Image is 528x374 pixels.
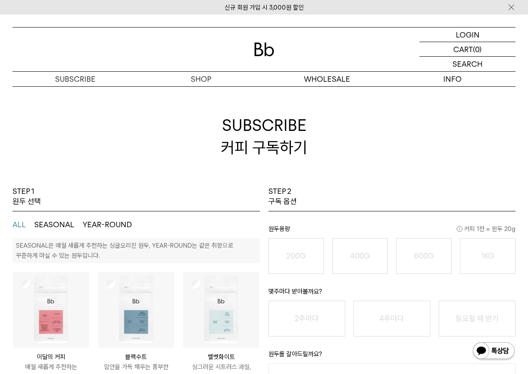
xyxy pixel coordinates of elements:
[472,341,515,361] img: 카카오톡 채널 1:1 채팅 버튼
[268,301,345,336] button: 2주마다
[254,43,274,56] img: 로고
[83,220,132,230] button: YEAR-ROUND
[268,224,516,238] p: 원두용량
[268,186,297,207] p: STEP 2 구독 옵션
[264,72,390,86] p: WHOLESALE
[452,57,483,71] p: SEARCH
[13,72,138,86] a: SUBSCRIBE
[16,242,233,259] p: SEASONAL은 매월 새롭게 추천하는 싱글오리진 원두, YEAR-ROUND는 같은 취향으로 꾸준하게 마실 수 있는 원두입니다.
[390,72,515,86] p: INFO
[268,286,516,301] p: 몇주마다 받아볼까요?
[225,4,304,11] a: 신규 회원 가입 시 3,000원 할인
[332,238,388,274] button: 400G
[183,272,259,348] img: 상품이미지
[13,86,515,186] h2: SUBSCRIBE 커피 구독하기
[414,251,434,260] o: 600G
[98,352,174,362] p: 블랙수트
[481,251,494,260] o: 1KG
[350,251,370,260] o: 400G
[13,272,89,348] img: 상품이미지
[13,186,41,207] p: STEP 1 원두 선택
[98,272,174,348] img: 상품이미지
[453,42,473,56] p: CART
[457,224,515,234] span: 커피 1잔 = 윈두 20g
[354,301,430,336] button: 4주마다
[13,220,26,230] button: ALL
[456,28,480,42] p: LOGIN
[396,238,452,274] button: 600G
[473,42,482,56] p: (0)
[268,238,324,274] button: 200G
[138,72,264,86] a: SHOP
[183,352,259,362] p: 벨벳화이트
[268,349,516,363] p: 원두를 갈아드릴까요?
[286,251,306,260] o: 200G
[439,301,515,336] button: 필요할 때 받기
[419,42,515,57] a: CART (0)
[419,28,515,42] a: LOGIN
[13,352,89,362] p: 이달의 커피
[34,220,74,230] button: SEASONAL
[460,238,515,274] button: 1KG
